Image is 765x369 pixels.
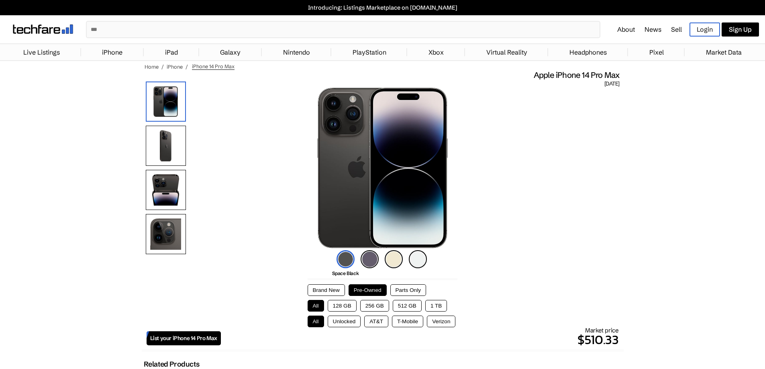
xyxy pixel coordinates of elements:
[360,300,389,312] button: 256 GB
[617,25,635,33] a: About
[328,316,361,327] button: Unlocked
[308,316,324,327] button: All
[645,44,668,60] a: Pixel
[146,170,186,210] img: Both
[702,44,746,60] a: Market Data
[146,82,186,122] img: iPhone 14 Pro Max
[332,270,359,276] span: Space Black
[361,250,379,268] img: deep-purple-icon
[147,331,221,345] a: List your iPhone 14 Pro Max
[349,44,390,60] a: PlayStation
[425,300,447,312] button: 1 TB
[308,284,345,296] button: Brand New
[482,44,531,60] a: Virtual Reality
[221,330,619,349] p: $510.33
[146,126,186,166] img: Rear
[328,300,357,312] button: 128 GB
[671,25,682,33] a: Sell
[349,284,387,296] button: Pre-Owned
[534,70,620,80] span: Apple iPhone 14 Pro Max
[216,44,245,60] a: Galaxy
[393,300,422,312] button: 512 GB
[144,360,200,369] h2: Related Products
[385,250,403,268] img: gold-icon
[167,63,183,70] a: iPhone
[19,44,64,60] a: Live Listings
[364,316,388,327] button: AT&T
[409,250,427,268] img: silver-icon
[192,63,235,70] span: iPhone 14 Pro Max
[390,284,426,296] button: Parts Only
[565,44,611,60] a: Headphones
[186,63,188,70] span: /
[722,22,759,37] a: Sign Up
[150,335,217,342] span: List your iPhone 14 Pro Max
[427,316,455,327] button: Verizon
[13,24,73,34] img: techfare logo
[221,326,619,349] div: Market price
[690,22,720,37] a: Login
[4,4,761,11] a: Introducing: Listings Marketplace on [DOMAIN_NAME]
[145,63,159,70] a: Home
[279,44,314,60] a: Nintendo
[98,44,126,60] a: iPhone
[604,80,619,88] span: [DATE]
[146,214,186,254] img: Camera
[424,44,448,60] a: Xbox
[161,63,164,70] span: /
[161,44,182,60] a: iPad
[308,300,324,312] button: All
[645,25,661,33] a: News
[337,250,355,268] img: space-black-icon
[392,316,423,327] button: T-Mobile
[317,88,448,248] img: iPhone 14 Pro Max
